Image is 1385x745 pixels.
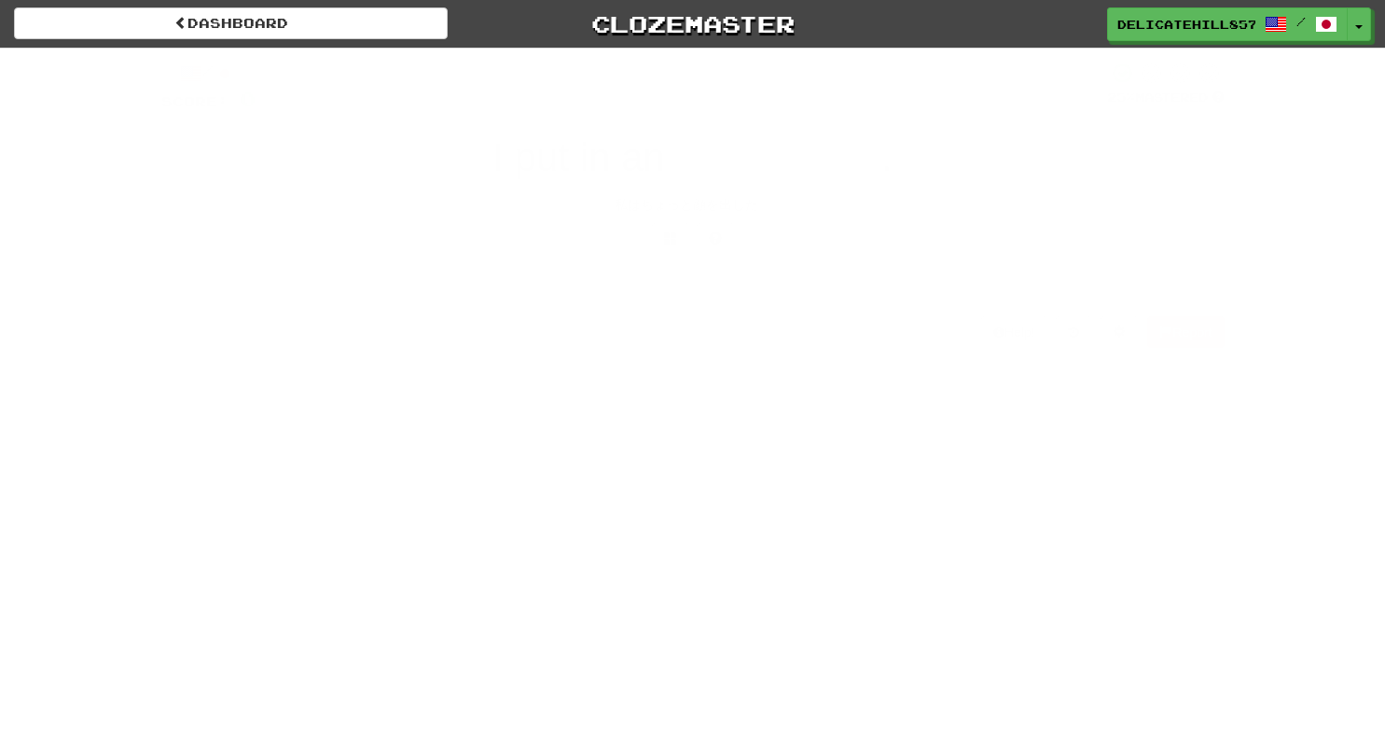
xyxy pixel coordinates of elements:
a: DelicateHill8572 / [1107,7,1348,41]
span: 25 % [1107,90,1135,105]
button: Submit [635,264,751,307]
button: Switch sentence to multiple choice alt+p [652,223,689,255]
a: Dashboard [14,7,448,39]
span: I put in an [492,135,664,179]
div: 私はちょっと顔を出した。 [161,195,1225,214]
button: Round history (alt+y) [1056,316,1091,348]
span: Score: [161,93,229,109]
a: Clozemaster [476,7,909,40]
button: Help! [981,316,1047,348]
button: Single letter hint - you only get 1 per sentence and score half the points! alt+h [697,223,734,255]
span: . [881,135,893,179]
span: DelicateHill8572 [1117,16,1255,33]
div: Mastered [1107,90,1225,106]
div: / [161,62,256,85]
button: Report [1147,316,1224,348]
span: / [1296,15,1306,28]
span: 0 [240,87,256,110]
